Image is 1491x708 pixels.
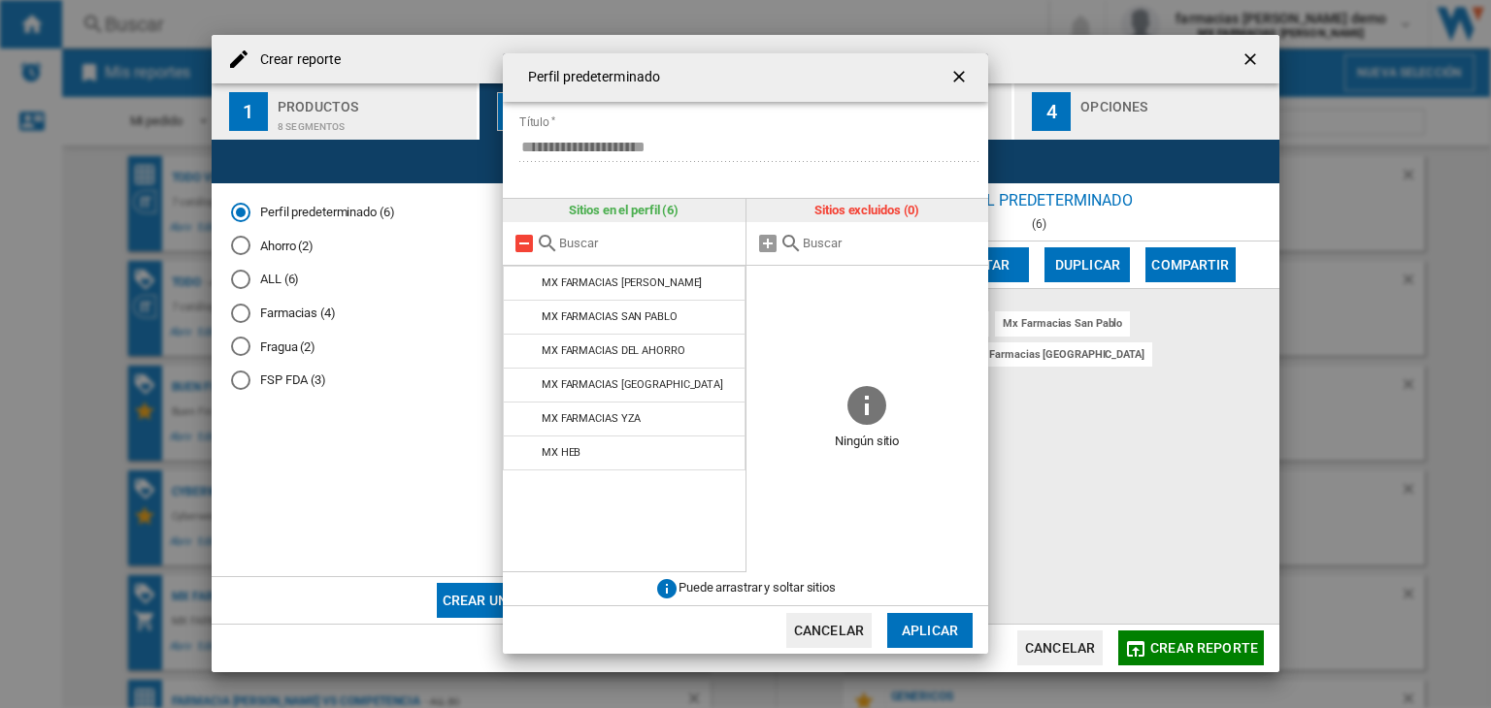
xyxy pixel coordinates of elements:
[786,613,872,648] button: Cancelar
[518,68,660,87] h4: Perfil predeterminado
[542,446,580,459] div: MX HEB
[746,199,989,222] div: Sitios excluidos (0)
[542,378,723,391] div: MX FARMACIAS [GEOGRAPHIC_DATA]
[887,613,973,648] button: Aplicar
[679,581,836,595] span: Puede arrastrar y soltar sitios
[513,232,536,255] md-icon: Quitar todo
[542,412,641,425] div: MX FARMACIAS YZA
[559,236,736,250] input: Buscar
[746,428,989,457] span: Ningún sitio
[542,276,702,289] div: MX FARMACIAS [PERSON_NAME]
[542,310,678,323] div: MX FARMACIAS SAN PABLO
[503,199,745,222] div: Sitios en el perfil (6)
[542,344,685,357] div: MX FARMACIAS DEL AHORRO
[949,67,973,90] ng-md-icon: getI18NText('BUTTONS.CLOSE_DIALOG')
[942,58,980,97] button: getI18NText('BUTTONS.CLOSE_DIALOG')
[803,236,979,250] input: Buscar
[756,232,779,255] md-icon: Añadir todos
